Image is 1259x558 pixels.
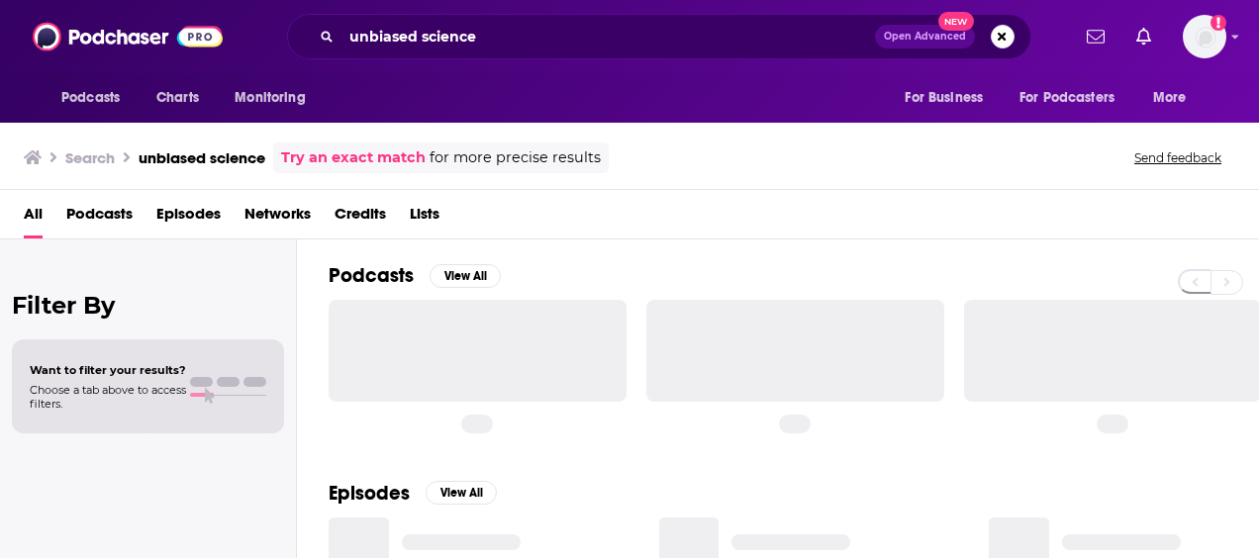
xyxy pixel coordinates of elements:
button: open menu [221,79,331,117]
svg: Add a profile image [1211,15,1226,31]
h3: unbiased science [139,148,265,167]
span: Open Advanced [884,32,966,42]
button: Show profile menu [1183,15,1226,58]
span: Logged in as AtriaBooks [1183,15,1226,58]
img: Podchaser - Follow, Share and Rate Podcasts [33,18,223,55]
span: Want to filter your results? [30,363,186,377]
a: EpisodesView All [329,481,497,506]
img: User Profile [1183,15,1226,58]
span: Podcasts [61,84,120,112]
div: Search podcasts, credits, & more... [287,14,1031,59]
span: New [938,12,974,31]
span: Monitoring [235,84,305,112]
h2: Podcasts [329,263,414,288]
h2: Episodes [329,481,410,506]
button: open menu [1139,79,1211,117]
span: For Podcasters [1019,84,1114,112]
button: View All [426,481,497,505]
a: PodcastsView All [329,263,501,288]
span: Charts [156,84,199,112]
button: Open AdvancedNew [875,25,975,48]
button: open menu [1007,79,1143,117]
span: More [1153,84,1187,112]
span: For Business [905,84,983,112]
a: Episodes [156,198,221,238]
a: Credits [335,198,386,238]
h3: Search [65,148,115,167]
span: for more precise results [430,146,601,169]
button: open menu [48,79,145,117]
a: Show notifications dropdown [1128,20,1159,53]
a: Show notifications dropdown [1079,20,1113,53]
h2: Filter By [12,291,284,320]
input: Search podcasts, credits, & more... [341,21,875,52]
button: Send feedback [1128,149,1227,166]
a: All [24,198,43,238]
button: View All [430,264,501,288]
a: Try an exact match [281,146,426,169]
a: Charts [144,79,211,117]
a: Lists [410,198,439,238]
a: Networks [244,198,311,238]
a: Podcasts [66,198,133,238]
span: Choose a tab above to access filters. [30,383,186,411]
button: open menu [891,79,1008,117]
